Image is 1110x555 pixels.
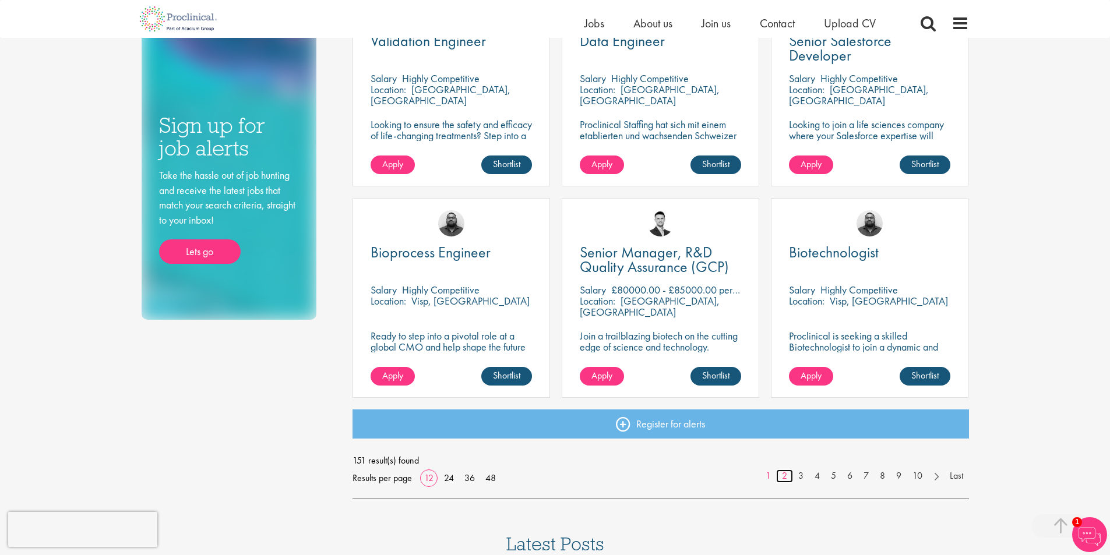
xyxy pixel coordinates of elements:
[438,210,464,236] img: Ashley Bennett
[353,409,969,439] a: Register for alerts
[8,512,157,547] iframe: reCAPTCHA
[789,83,824,96] span: Location:
[580,242,729,277] span: Senior Manager, R&D Quality Assurance (GCP)
[580,72,606,85] span: Salary
[789,242,879,262] span: Biotechnologist
[580,367,624,386] a: Apply
[580,119,741,185] p: Proclinical Staffing hat sich mit einem etablierten und wachsenden Schweizer IT-Dienstleister zus...
[760,16,795,31] a: Contact
[690,367,741,386] a: Shortlist
[825,469,842,483] a: 5
[353,469,412,487] span: Results per page
[580,34,741,48] a: Data Engineer
[411,294,530,307] p: Visp, [GEOGRAPHIC_DATA]
[580,83,720,107] p: [GEOGRAPHIC_DATA], [GEOGRAPHIC_DATA]
[789,367,833,386] a: Apply
[820,283,898,296] p: Highly Competitive
[900,155,950,174] a: Shortlist
[820,72,898,85] p: Highly Competitive
[159,114,299,159] h3: Sign up for job alerts
[760,469,777,483] a: 1
[402,283,480,296] p: Highly Competitive
[580,330,741,352] p: Join a trailblazing biotech on the cutting edge of science and technology.
[580,31,665,51] span: Data Engineer
[580,283,606,296] span: Salary
[789,31,891,65] span: Senior Salesforce Developer
[371,72,397,85] span: Salary
[858,469,875,483] a: 7
[371,155,415,174] a: Apply
[580,155,624,174] a: Apply
[159,168,299,264] div: Take the hassle out of job hunting and receive the latest jobs that match your search criteria, s...
[857,210,883,236] img: Ashley Bennett
[460,472,479,484] a: 36
[402,72,480,85] p: Highly Competitive
[789,330,950,363] p: Proclinical is seeking a skilled Biotechnologist to join a dynamic and innovative team on a contr...
[382,158,403,170] span: Apply
[611,283,761,296] p: £80000.00 - £85000.00 per annum
[1072,517,1082,527] span: 1
[824,16,876,31] a: Upload CV
[789,155,833,174] a: Apply
[830,294,948,307] p: Visp, [GEOGRAPHIC_DATA]
[580,83,615,96] span: Location:
[159,239,241,264] a: Lets go
[580,245,741,274] a: Senior Manager, R&D Quality Assurance (GCP)
[900,367,950,386] a: Shortlist
[371,367,415,386] a: Apply
[789,119,950,174] p: Looking to join a life sciences company where your Salesforce expertise will accelerate breakthro...
[611,72,689,85] p: Highly Competitive
[584,16,604,31] a: Jobs
[580,294,720,319] p: [GEOGRAPHIC_DATA], [GEOGRAPHIC_DATA]
[801,158,822,170] span: Apply
[591,158,612,170] span: Apply
[690,155,741,174] a: Shortlist
[371,83,510,107] p: [GEOGRAPHIC_DATA], [GEOGRAPHIC_DATA]
[801,369,822,381] span: Apply
[944,469,969,483] a: Last
[371,119,532,185] p: Looking to ensure the safety and efficacy of life-changing treatments? Step into a key role with ...
[371,294,406,307] span: Location:
[382,369,403,381] span: Apply
[789,83,929,107] p: [GEOGRAPHIC_DATA], [GEOGRAPHIC_DATA]
[789,72,815,85] span: Salary
[591,369,612,381] span: Apply
[789,34,950,63] a: Senior Salesforce Developer
[792,469,809,483] a: 3
[371,283,397,296] span: Salary
[371,245,532,260] a: Bioprocess Engineer
[647,210,674,236] img: Joshua Godden
[371,83,406,96] span: Location:
[371,34,532,48] a: Validation Engineer
[481,472,500,484] a: 48
[371,242,491,262] span: Bioprocess Engineer
[776,469,793,483] a: 2
[371,330,532,363] p: Ready to step into a pivotal role at a global CMO and help shape the future of healthcare manufac...
[481,367,532,386] a: Shortlist
[1072,517,1107,552] img: Chatbot
[371,31,486,51] span: Validation Engineer
[353,452,969,469] span: 151 result(s) found
[420,472,438,484] a: 12
[440,472,458,484] a: 24
[789,283,815,296] span: Salary
[841,469,858,483] a: 6
[789,245,950,260] a: Biotechnologist
[481,155,532,174] a: Shortlist
[809,469,826,483] a: 4
[633,16,672,31] a: About us
[702,16,731,31] a: Join us
[890,469,907,483] a: 9
[907,469,928,483] a: 10
[874,469,891,483] a: 8
[580,294,615,307] span: Location:
[789,294,824,307] span: Location:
